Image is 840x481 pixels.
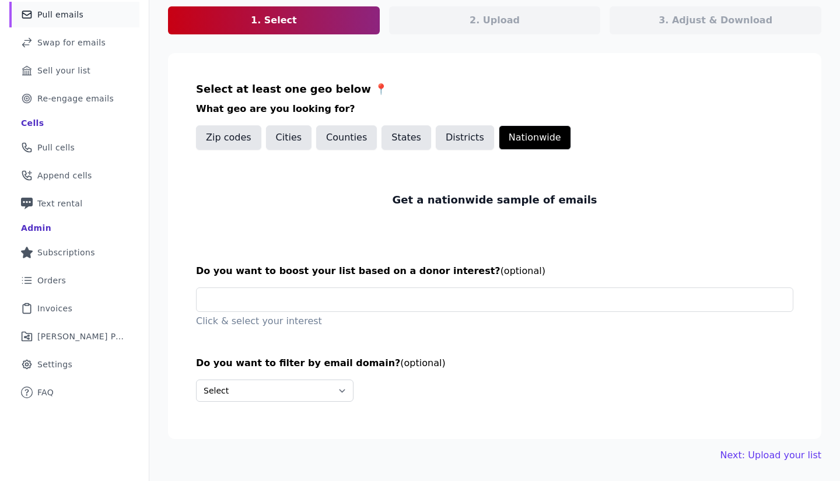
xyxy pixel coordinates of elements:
div: Cells [21,117,44,129]
span: Settings [37,359,72,370]
a: Settings [9,352,139,377]
p: 1. Select [251,13,297,27]
span: Do you want to boost your list based on a donor interest? [196,265,501,276]
a: Re-engage emails [9,86,139,111]
button: Counties [316,125,377,150]
a: Append cells [9,163,139,188]
span: Text rental [37,198,83,209]
a: Swap for emails [9,30,139,55]
span: Pull emails [37,9,83,20]
a: Next: Upload your list [720,448,821,462]
p: Get a nationwide sample of emails [392,192,597,208]
span: Pull cells [37,142,75,153]
a: Pull emails [9,2,139,27]
button: Cities [266,125,312,150]
button: Districts [436,125,494,150]
button: Nationwide [499,125,571,150]
span: FAQ [37,387,54,398]
a: 1. Select [168,6,380,34]
a: Sell your list [9,58,139,83]
span: [PERSON_NAME] Performance [37,331,125,342]
p: 2. Upload [470,13,520,27]
span: Invoices [37,303,72,314]
a: [PERSON_NAME] Performance [9,324,139,349]
span: Sell your list [37,65,90,76]
span: (optional) [501,265,545,276]
span: Swap for emails [37,37,106,48]
button: States [381,125,431,150]
p: 3. Adjust & Download [659,13,772,27]
a: FAQ [9,380,139,405]
a: Invoices [9,296,139,321]
a: Subscriptions [9,240,139,265]
span: Subscriptions [37,247,95,258]
a: Orders [9,268,139,293]
span: Orders [37,275,66,286]
span: Re-engage emails [37,93,114,104]
span: (optional) [400,357,445,368]
span: Append cells [37,170,92,181]
h3: What geo are you looking for? [196,102,793,116]
a: Pull cells [9,135,139,160]
div: Admin [21,222,51,234]
a: Text rental [9,191,139,216]
button: Zip codes [196,125,261,150]
p: Click & select your interest [196,314,793,328]
span: Select at least one geo below 📍 [196,83,387,95]
span: Do you want to filter by email domain? [196,357,400,368]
